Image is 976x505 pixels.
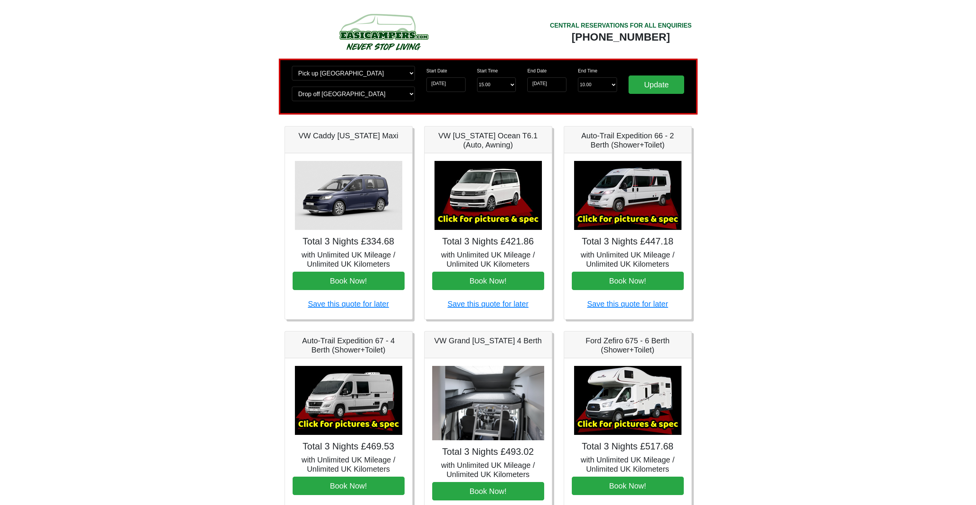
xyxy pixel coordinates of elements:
[295,366,402,435] img: Auto-Trail Expedition 67 - 4 Berth (Shower+Toilet)
[293,455,405,474] h5: with Unlimited UK Mileage / Unlimited UK Kilometers
[426,77,466,92] input: Start Date
[432,336,544,345] h5: VW Grand [US_STATE] 4 Berth
[448,300,528,308] a: Save this quote for later
[432,461,544,479] h5: with Unlimited UK Mileage / Unlimited UK Kilometers
[587,300,668,308] a: Save this quote for later
[578,67,597,74] label: End Time
[550,30,692,44] div: [PHONE_NUMBER]
[293,477,405,495] button: Book Now!
[435,161,542,230] img: VW California Ocean T6.1 (Auto, Awning)
[432,482,544,500] button: Book Now!
[527,77,566,92] input: Return Date
[572,272,684,290] button: Book Now!
[293,441,405,452] h4: Total 3 Nights £469.53
[293,250,405,269] h5: with Unlimited UK Mileage / Unlimited UK Kilometers
[432,446,544,457] h4: Total 3 Nights £493.02
[432,250,544,269] h5: with Unlimited UK Mileage / Unlimited UK Kilometers
[572,131,684,149] h5: Auto-Trail Expedition 66 - 2 Berth (Shower+Toilet)
[527,67,546,74] label: End Date
[432,236,544,247] h4: Total 3 Nights £421.86
[574,161,681,230] img: Auto-Trail Expedition 66 - 2 Berth (Shower+Toilet)
[308,300,389,308] a: Save this quote for later
[572,455,684,474] h5: with Unlimited UK Mileage / Unlimited UK Kilometers
[293,272,405,290] button: Book Now!
[629,75,685,94] input: Update
[432,366,544,441] img: VW Grand California 4 Berth
[574,366,681,435] img: Ford Zefiro 675 - 6 Berth (Shower+Toilet)
[572,441,684,452] h4: Total 3 Nights £517.68
[572,236,684,247] h4: Total 3 Nights £447.18
[572,477,684,495] button: Book Now!
[293,336,405,354] h5: Auto-Trail Expedition 67 - 4 Berth (Shower+Toilet)
[311,11,456,53] img: campers-checkout-logo.png
[432,272,544,290] button: Book Now!
[550,21,692,30] div: CENTRAL RESERVATIONS FOR ALL ENQUIRIES
[432,131,544,149] h5: VW [US_STATE] Ocean T6.1 (Auto, Awning)
[572,250,684,269] h5: with Unlimited UK Mileage / Unlimited UK Kilometers
[295,161,402,230] img: VW Caddy California Maxi
[293,131,405,140] h5: VW Caddy [US_STATE] Maxi
[477,67,498,74] label: Start Time
[293,236,405,247] h4: Total 3 Nights £334.68
[426,67,447,74] label: Start Date
[572,336,684,354] h5: Ford Zefiro 675 - 6 Berth (Shower+Toilet)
